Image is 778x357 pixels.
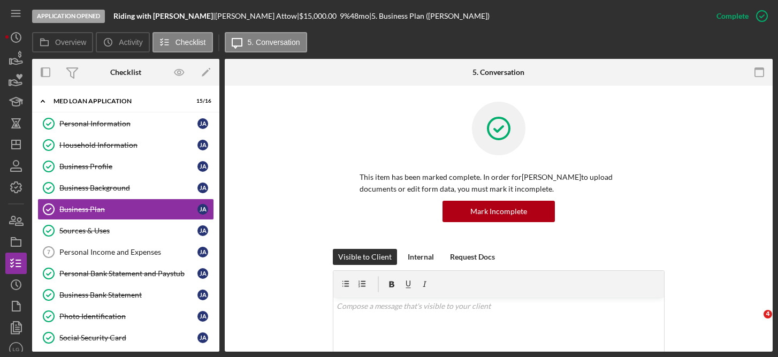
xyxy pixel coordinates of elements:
a: Personal Bank Statement and PaystubJA [37,263,214,284]
a: Business ProfileJA [37,156,214,177]
div: MED Loan Application [54,98,185,104]
div: Request Docs [450,249,495,265]
iframe: Intercom live chat [742,310,767,336]
div: J A [197,204,208,215]
label: Checklist [176,38,206,47]
a: 7Personal Income and ExpensesJA [37,241,214,263]
div: [PERSON_NAME] Attow | [215,12,299,20]
div: J A [197,140,208,150]
button: Visible to Client [333,249,397,265]
a: Sources & UsesJA [37,220,214,241]
label: 5. Conversation [248,38,300,47]
button: 5. Conversation [225,32,307,52]
button: Request Docs [445,249,500,265]
div: Household Information [59,141,197,149]
a: Social Security CardJA [37,327,214,348]
div: $15,000.00 [299,12,340,20]
div: J A [197,332,208,343]
div: Complete [716,5,749,27]
a: Business Bank StatementJA [37,284,214,306]
label: Overview [55,38,86,47]
div: | [113,12,215,20]
div: J A [197,290,208,300]
div: J A [197,268,208,279]
a: Business BackgroundJA [37,177,214,199]
tspan: 7 [47,249,50,255]
b: Riding with [PERSON_NAME] [113,11,213,20]
div: Mark Incomplete [470,201,527,222]
div: J A [197,247,208,257]
button: Mark Incomplete [443,201,555,222]
div: J A [197,118,208,129]
div: J A [197,161,208,172]
div: Internal [408,249,434,265]
div: 15 / 16 [192,98,211,104]
div: Business Plan [59,205,197,214]
button: Overview [32,32,93,52]
div: Business Bank Statement [59,291,197,299]
div: Application Opened [32,10,105,23]
div: Checklist [110,68,141,77]
p: This item has been marked complete. In order for [PERSON_NAME] to upload documents or edit form d... [360,171,638,195]
div: Sources & Uses [59,226,197,235]
div: Personal Information [59,119,197,128]
span: 4 [764,310,772,318]
div: 48 mo [350,12,369,20]
div: Personal Bank Statement and Paystub [59,269,197,278]
div: Photo Identification [59,312,197,321]
div: 9 % [340,12,350,20]
a: Business PlanJA [37,199,214,220]
a: Household InformationJA [37,134,214,156]
button: Checklist [152,32,213,52]
a: Personal InformationJA [37,113,214,134]
label: Activity [119,38,142,47]
div: J A [197,311,208,322]
div: J A [197,225,208,236]
div: | 5. Business Plan ([PERSON_NAME]) [369,12,490,20]
button: Internal [402,249,439,265]
div: J A [197,183,208,193]
text: LG [13,346,20,352]
div: Visible to Client [338,249,392,265]
div: 5. Conversation [472,68,524,77]
a: Photo IdentificationJA [37,306,214,327]
div: Social Security Card [59,333,197,342]
button: Complete [706,5,773,27]
button: Activity [96,32,149,52]
div: Personal Income and Expenses [59,248,197,256]
div: Business Background [59,184,197,192]
div: Business Profile [59,162,197,171]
